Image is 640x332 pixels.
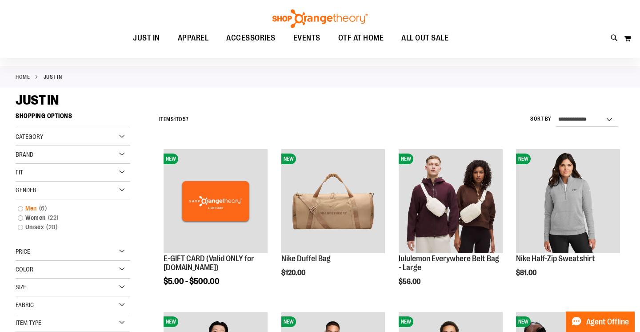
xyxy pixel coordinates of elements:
span: $56.00 [399,278,422,286]
span: ACCESSORIES [226,28,276,48]
a: E-GIFT CARD (Valid ONLY for ShopOrangetheory.com)NEW [164,149,268,255]
button: Agent Offline [566,312,635,332]
span: Agent Offline [586,318,629,326]
span: NEW [516,154,531,164]
span: $81.00 [516,269,538,277]
span: Fabric [16,301,34,308]
a: Unisex20 [13,223,124,232]
span: Fit [16,169,23,176]
a: lululemon Everywhere Belt Bag - Large [399,254,499,272]
img: Shop Orangetheory [271,9,369,28]
span: NEW [399,316,413,327]
a: Nike Half-Zip SweatshirtNEW [516,149,620,255]
img: Nike Half-Zip Sweatshirt [516,149,620,253]
span: Brand [16,151,33,158]
a: Men6 [13,204,124,213]
strong: JUST IN [44,73,62,81]
div: product [394,145,507,308]
a: E-GIFT CARD (Valid ONLY for [DOMAIN_NAME]) [164,254,254,272]
a: Nike Duffel BagNEW [281,149,385,255]
span: ALL OUT SALE [401,28,448,48]
span: NEW [164,154,178,164]
img: E-GIFT CARD (Valid ONLY for ShopOrangetheory.com) [164,149,268,253]
span: EVENTS [293,28,320,48]
span: Category [16,133,43,140]
div: product [277,145,390,300]
strong: Shopping Options [16,108,130,128]
span: NEW [516,316,531,327]
a: Nike Half-Zip Sweatshirt [516,254,595,263]
span: $5.00 - $500.00 [164,277,220,286]
h2: Items to [159,113,189,126]
a: Home [16,73,30,81]
a: lululemon Everywhere Belt Bag - LargeNEW [399,149,503,255]
label: Sort By [530,115,552,123]
a: Women22 [13,213,124,223]
span: JUST IN [133,28,160,48]
span: JUST IN [16,93,59,108]
div: product [512,145,624,300]
span: Item Type [16,319,41,326]
span: 22 [46,213,61,223]
span: 6 [37,204,49,213]
span: 20 [44,223,60,232]
span: 1 [174,116,176,122]
span: $120.00 [281,269,307,277]
span: Gender [16,186,36,194]
img: Nike Duffel Bag [281,149,385,253]
span: NEW [164,316,178,327]
span: Color [16,266,33,273]
span: NEW [281,154,296,164]
span: NEW [399,154,413,164]
span: Price [16,248,30,255]
a: Nike Duffel Bag [281,254,331,263]
img: lululemon Everywhere Belt Bag - Large [399,149,503,253]
span: 57 [183,116,189,122]
div: product [159,145,272,308]
span: Size [16,283,26,291]
span: NEW [281,316,296,327]
span: APPAREL [178,28,209,48]
span: OTF AT HOME [338,28,384,48]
